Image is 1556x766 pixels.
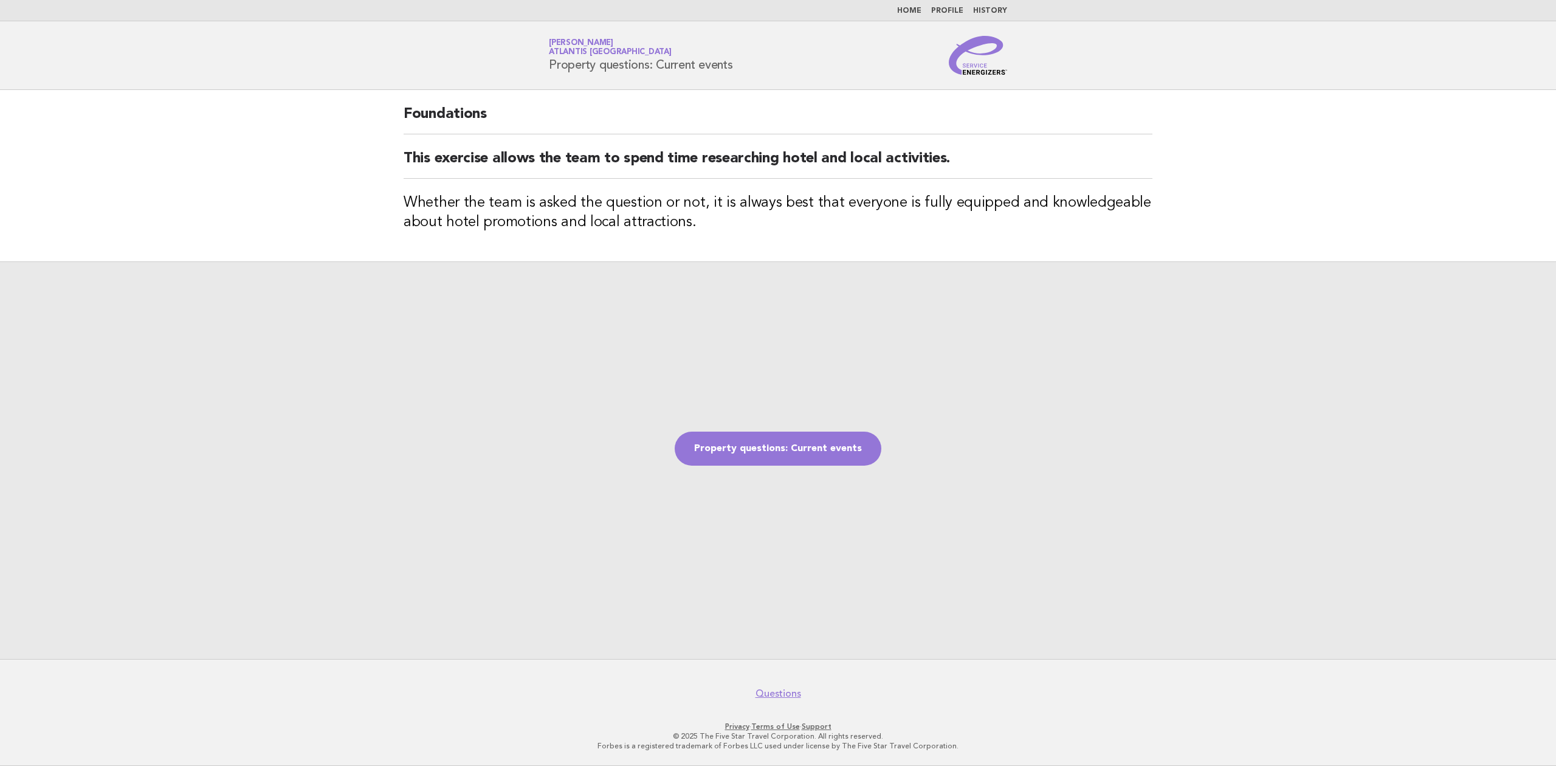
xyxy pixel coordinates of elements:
[802,722,831,731] a: Support
[406,741,1150,751] p: Forbes is a registered trademark of Forbes LLC used under license by The Five Star Travel Corpora...
[756,688,801,700] a: Questions
[549,49,672,57] span: Atlantis [GEOGRAPHIC_DATA]
[897,7,921,15] a: Home
[973,7,1007,15] a: History
[549,39,672,56] a: [PERSON_NAME]Atlantis [GEOGRAPHIC_DATA]
[404,149,1152,179] h2: This exercise allows the team to spend time researching hotel and local activities.
[949,36,1007,75] img: Service Energizers
[751,722,800,731] a: Terms of Use
[725,722,749,731] a: Privacy
[406,722,1150,731] p: · ·
[549,40,733,71] h1: Property questions: Current events
[404,105,1152,134] h2: Foundations
[931,7,963,15] a: Profile
[406,731,1150,741] p: © 2025 The Five Star Travel Corporation. All rights reserved.
[404,193,1152,232] h3: Whether the team is asked the question or not, it is always best that everyone is fully equipped ...
[675,432,881,466] a: Property questions: Current events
